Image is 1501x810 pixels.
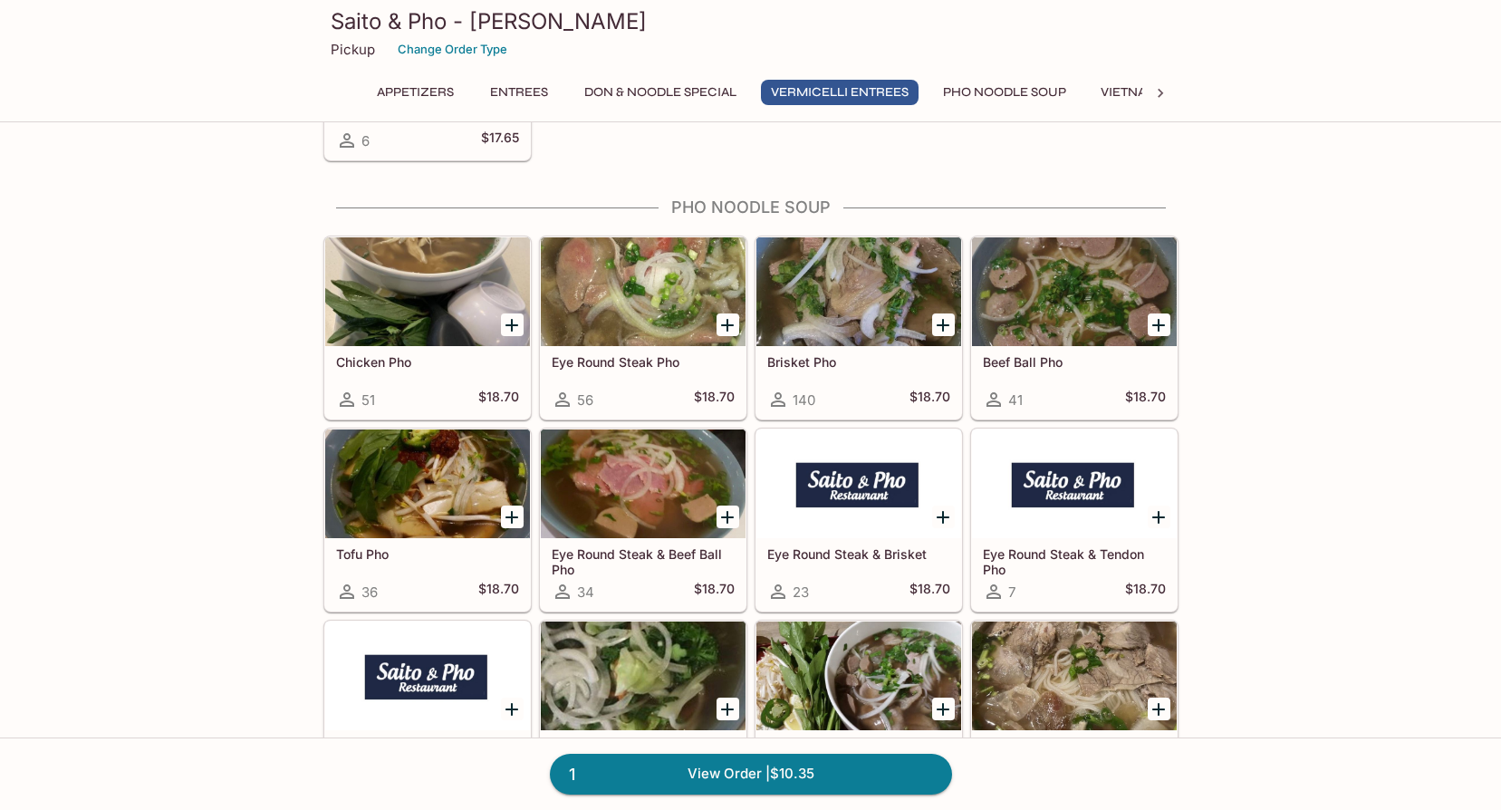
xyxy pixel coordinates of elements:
[909,389,950,410] h5: $18.70
[1091,80,1282,105] button: Vietnamese Sandwiches
[1008,583,1015,601] span: 7
[361,391,375,409] span: 51
[550,754,952,794] a: 1View Order |$10.35
[972,237,1177,346] div: Beef Ball Pho
[971,236,1178,419] a: Beef Ball Pho41$18.70
[1148,698,1170,720] button: Add Brisket & Tendon Pho
[541,237,746,346] div: Eye Round Steak Pho
[971,621,1178,804] a: Brisket & Tendon Pho17$18.70
[717,698,739,720] button: Add Vegetable Pho
[574,80,746,105] button: Don & Noodle Special
[755,236,962,419] a: Brisket Pho140$18.70
[932,313,955,336] button: Add Brisket Pho
[324,429,531,612] a: Tofu Pho36$18.70
[909,581,950,603] h5: $18.70
[541,429,746,538] div: Eye Round Steak & Beef Ball Pho
[793,583,809,601] span: 23
[331,7,1171,35] h3: Saito & Pho - [PERSON_NAME]
[971,429,1178,612] a: Eye Round Steak & Tendon Pho7$18.70
[755,621,962,804] a: Combo Pho142$19.75
[756,237,961,346] div: Brisket Pho
[577,391,593,409] span: 56
[501,506,524,528] button: Add Tofu Pho
[1008,391,1023,409] span: 41
[324,236,531,419] a: Chicken Pho51$18.70
[761,80,919,105] button: Vermicelli Entrees
[793,391,815,409] span: 140
[717,313,739,336] button: Add Eye Round Steak Pho
[336,546,519,562] h5: Tofu Pho
[552,546,735,576] h5: Eye Round Steak & Beef Ball Pho
[558,762,586,787] span: 1
[478,80,560,105] button: Entrees
[577,583,594,601] span: 34
[1125,389,1166,410] h5: $18.70
[501,313,524,336] button: Add Chicken Pho
[481,130,519,151] h5: $17.65
[541,622,746,730] div: Vegetable Pho
[501,698,524,720] button: Add Eye Round Steak & Tripe Pho
[331,41,375,58] p: Pickup
[325,622,530,730] div: Eye Round Steak & Tripe Pho
[756,429,961,538] div: Eye Round Steak & Brisket
[325,237,530,346] div: Chicken Pho
[767,546,950,562] h5: Eye Round Steak & Brisket
[540,236,746,419] a: Eye Round Steak Pho56$18.70
[540,621,746,804] a: Vegetable Pho13$18.70
[478,389,519,410] h5: $18.70
[933,80,1076,105] button: Pho Noodle Soup
[540,429,746,612] a: Eye Round Steak & Beef Ball Pho34$18.70
[983,354,1166,370] h5: Beef Ball Pho
[552,354,735,370] h5: Eye Round Steak Pho
[323,198,1179,217] h4: Pho Noodle Soup
[767,354,950,370] h5: Brisket Pho
[1125,581,1166,603] h5: $18.70
[1148,506,1170,528] button: Add Eye Round Steak & Tendon Pho
[972,429,1177,538] div: Eye Round Steak & Tendon Pho
[325,429,530,538] div: Tofu Pho
[694,389,735,410] h5: $18.70
[367,80,464,105] button: Appetizers
[983,546,1166,576] h5: Eye Round Steak & Tendon Pho
[717,506,739,528] button: Add Eye Round Steak & Beef Ball Pho
[324,621,531,804] a: Eye Round Steak & Tripe Pho1$18.70
[336,354,519,370] h5: Chicken Pho
[478,581,519,603] h5: $18.70
[694,581,735,603] h5: $18.70
[361,132,370,149] span: 6
[756,622,961,730] div: Combo Pho
[932,506,955,528] button: Add Eye Round Steak & Brisket
[1148,313,1170,336] button: Add Beef Ball Pho
[932,698,955,720] button: Add Combo Pho
[361,583,378,601] span: 36
[390,35,515,63] button: Change Order Type
[972,622,1177,730] div: Brisket & Tendon Pho
[755,429,962,612] a: Eye Round Steak & Brisket23$18.70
